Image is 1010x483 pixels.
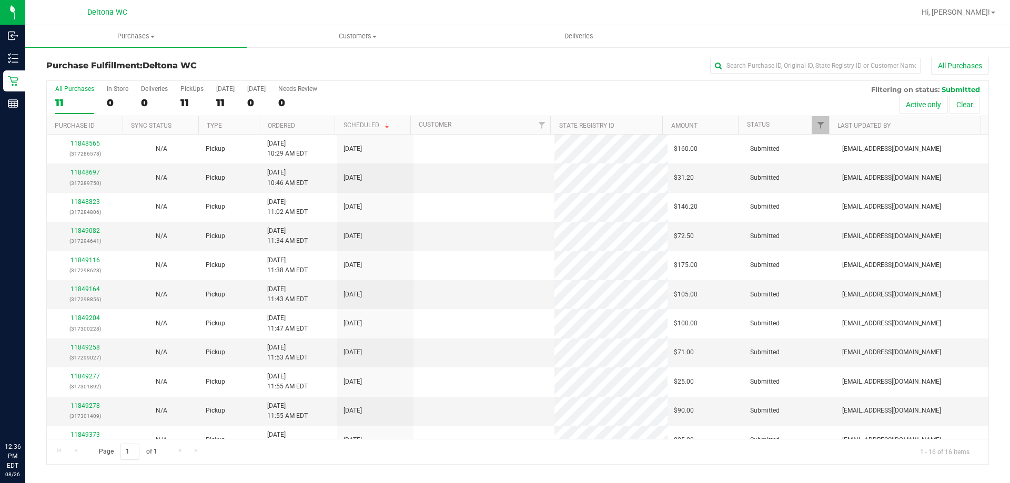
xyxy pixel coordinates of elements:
p: 08/26 [5,470,21,478]
span: $25.00 [674,377,694,387]
button: N/A [156,290,167,300]
a: 11849164 [70,285,100,293]
a: 11848823 [70,198,100,205]
span: Not Applicable [156,261,167,269]
span: Not Applicable [156,145,167,152]
a: 11849277 [70,373,100,380]
div: All Purchases [55,85,94,93]
button: N/A [156,202,167,212]
span: [EMAIL_ADDRESS][DOMAIN_NAME] [842,318,941,328]
span: [DATE] 11:55 AM EDT [267,401,308,421]
a: Last Updated By [837,122,891,129]
span: $100.00 [674,318,698,328]
span: $160.00 [674,144,698,154]
span: Pickup [206,144,225,154]
button: N/A [156,377,167,387]
span: [EMAIL_ADDRESS][DOMAIN_NAME] [842,260,941,270]
button: All Purchases [931,57,989,75]
span: [EMAIL_ADDRESS][DOMAIN_NAME] [842,347,941,357]
span: Not Applicable [156,348,167,356]
button: N/A [156,347,167,357]
iframe: Resource center [11,399,42,430]
div: [DATE] [247,85,266,93]
span: Deliveries [550,32,608,41]
p: (317284806) [53,207,117,217]
button: Clear [950,96,980,114]
p: (317286578) [53,149,117,159]
span: Not Applicable [156,436,167,444]
span: [EMAIL_ADDRESS][DOMAIN_NAME] [842,406,941,416]
span: [DATE] [344,406,362,416]
span: Purchases [25,32,247,41]
span: Not Applicable [156,203,167,210]
a: Filter [812,116,829,134]
span: Pickup [206,347,225,357]
a: 11848565 [70,140,100,147]
span: Submitted [750,260,780,270]
span: Submitted [750,290,780,300]
a: 11849116 [70,256,100,264]
span: [DATE] [344,260,362,270]
p: (317294641) [53,236,117,246]
span: Submitted [942,85,980,94]
span: [DATE] [344,318,362,328]
span: [DATE] [344,290,362,300]
a: Customer [419,121,451,128]
a: Status [747,121,770,128]
span: $90.00 [674,406,694,416]
span: Not Applicable [156,407,167,414]
span: [DATE] [344,347,362,357]
span: Not Applicable [156,232,167,240]
p: (317301409) [53,411,117,421]
div: [DATE] [216,85,235,93]
button: N/A [156,435,167,445]
input: Search Purchase ID, Original ID, State Registry ID or Customer Name... [710,58,921,74]
span: Not Applicable [156,174,167,181]
div: 0 [247,97,266,109]
span: [DATE] 10:46 AM EDT [267,168,308,188]
div: 0 [278,97,317,109]
span: Pickup [206,173,225,183]
span: [DATE] [344,435,362,445]
button: N/A [156,406,167,416]
span: [DATE] [344,377,362,387]
span: [DATE] [344,231,362,241]
a: 11849373 [70,431,100,438]
button: N/A [156,260,167,270]
span: $105.00 [674,290,698,300]
a: 11849204 [70,314,100,322]
span: [DATE] 11:55 AM EDT [267,372,308,392]
a: Scheduled [344,121,391,129]
span: $146.20 [674,202,698,212]
span: Submitted [750,318,780,328]
span: [EMAIL_ADDRESS][DOMAIN_NAME] [842,144,941,154]
a: 11849258 [70,344,100,351]
span: [EMAIL_ADDRESS][DOMAIN_NAME] [842,290,941,300]
span: [DATE] [344,202,362,212]
p: (317298856) [53,294,117,304]
span: [EMAIL_ADDRESS][DOMAIN_NAME] [842,202,941,212]
span: $31.20 [674,173,694,183]
span: [DATE] 11:53 AM EDT [267,343,308,363]
span: $25.00 [674,435,694,445]
span: 1 - 16 of 16 items [912,444,978,459]
a: Type [207,122,222,129]
span: Pickup [206,318,225,328]
a: State Registry ID [559,122,614,129]
span: Pickup [206,202,225,212]
a: 11848697 [70,169,100,176]
span: [EMAIL_ADDRESS][DOMAIN_NAME] [842,377,941,387]
span: [DATE] 11:43 AM EDT [267,284,308,304]
p: (317299027) [53,353,117,363]
span: Submitted [750,406,780,416]
span: $175.00 [674,260,698,270]
span: Page of 1 [90,444,166,460]
div: PickUps [180,85,204,93]
inline-svg: Reports [8,98,18,109]
button: N/A [156,144,167,154]
span: [DATE] [344,144,362,154]
p: (317289750) [53,178,117,188]
span: [DATE] 11:47 AM EDT [267,313,308,333]
p: 12:36 PM EDT [5,442,21,470]
a: Customers [247,25,468,47]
